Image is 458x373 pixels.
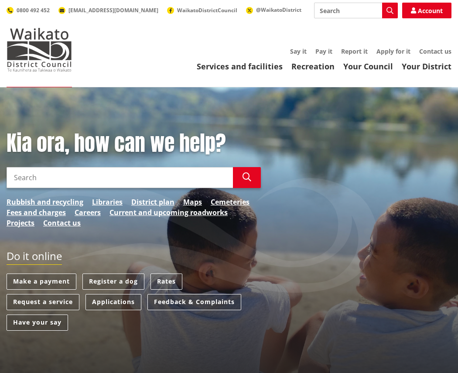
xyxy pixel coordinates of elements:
a: Services and facilities [197,61,283,72]
a: Make a payment [7,274,76,290]
a: Apply for it [376,47,410,55]
a: Fees and charges [7,207,66,218]
a: Maps [183,197,202,207]
span: 0800 492 452 [17,7,50,14]
a: Careers [75,207,101,218]
img: Waikato District Council - Te Kaunihera aa Takiwaa o Waikato [7,28,72,72]
a: Your Council [343,61,393,72]
a: Say it [290,47,307,55]
a: Account [402,3,451,18]
a: WaikatoDistrictCouncil [167,7,237,14]
a: Current and upcoming roadworks [109,207,228,218]
a: Request a service [7,294,79,310]
a: @WaikatoDistrict [246,6,301,14]
a: Report it [341,47,368,55]
a: Libraries [92,197,123,207]
a: Recreation [291,61,335,72]
a: Cemeteries [211,197,250,207]
a: Contact us [43,218,81,228]
a: Feedback & Complaints [147,294,241,310]
a: District plan [131,197,174,207]
h2: Do it online [7,250,62,265]
a: Pay it [315,47,332,55]
a: Rates [150,274,182,290]
a: Register a dog [82,274,144,290]
a: Your District [402,61,451,72]
span: WaikatoDistrictCouncil [177,7,237,14]
a: 0800 492 452 [7,7,50,14]
a: Rubbish and recycling [7,197,83,207]
h1: Kia ora, how can we help? [7,131,261,156]
a: Contact us [419,47,451,55]
span: [EMAIL_ADDRESS][DOMAIN_NAME] [68,7,158,14]
a: Applications [85,294,141,310]
a: Have your say [7,315,68,331]
input: Search input [314,3,398,18]
a: [EMAIL_ADDRESS][DOMAIN_NAME] [58,7,158,14]
a: Projects [7,218,34,228]
input: Search input [7,167,233,188]
span: @WaikatoDistrict [256,6,301,14]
